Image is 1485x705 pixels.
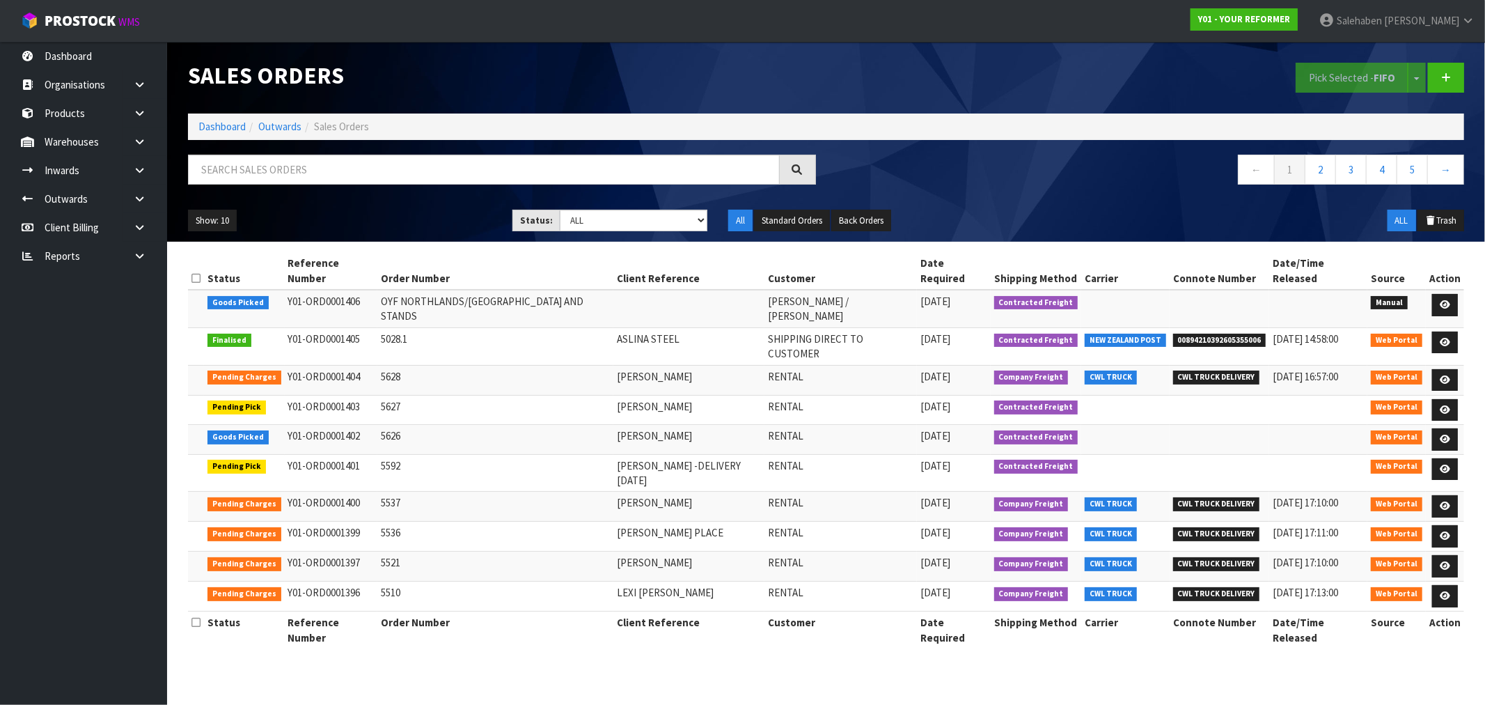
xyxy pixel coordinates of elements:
[991,612,1082,649] th: Shipping Method
[285,522,378,552] td: Y01-ORD0001399
[1273,526,1338,539] span: [DATE] 17:11:00
[204,252,285,290] th: Status
[188,155,780,185] input: Search sales orders
[837,155,1465,189] nav: Page navigation
[994,587,1069,601] span: Company Freight
[1173,497,1260,511] span: CWL TRUCK DELIVERY
[285,327,378,365] td: Y01-ORD0001405
[991,252,1082,290] th: Shipping Method
[764,522,917,552] td: RENTAL
[207,527,281,541] span: Pending Charges
[207,334,251,348] span: Finalised
[285,290,378,327] td: Y01-ORD0001406
[1417,210,1464,232] button: Trash
[1269,612,1367,649] th: Date/Time Released
[1085,497,1137,511] span: CWL TRUCK
[207,460,266,474] span: Pending Pick
[377,252,613,290] th: Order Number
[764,552,917,582] td: RENTAL
[764,327,917,365] td: SHIPPING DIRECT TO CUSTOMER
[764,365,917,395] td: RENTAL
[285,612,378,649] th: Reference Number
[994,371,1069,385] span: Company Freight
[188,63,816,88] h1: Sales Orders
[1198,13,1290,25] strong: Y01 - YOUR REFORMER
[21,12,38,29] img: cube-alt.png
[377,612,613,649] th: Order Number
[920,526,950,539] span: [DATE]
[994,527,1069,541] span: Company Freight
[285,365,378,395] td: Y01-ORD0001404
[1296,63,1408,93] button: Pick Selected -FIFO
[1170,252,1270,290] th: Connote Number
[994,497,1069,511] span: Company Freight
[613,522,764,552] td: [PERSON_NAME] PLACE
[285,425,378,455] td: Y01-ORD0001402
[258,120,301,133] a: Outwards
[994,334,1078,348] span: Contracted Freight
[920,586,950,599] span: [DATE]
[207,557,281,571] span: Pending Charges
[1367,612,1426,649] th: Source
[920,400,950,413] span: [DATE]
[1384,14,1459,27] span: [PERSON_NAME]
[1273,332,1338,346] span: [DATE] 14:58:00
[520,215,553,226] strong: Status:
[1085,371,1137,385] span: CWL TRUCK
[920,332,950,346] span: [DATE]
[613,552,764,582] td: [PERSON_NAME]
[207,497,281,511] span: Pending Charges
[1371,296,1408,310] span: Manual
[920,429,950,442] span: [DATE]
[1274,155,1305,185] a: 1
[1337,14,1382,27] span: Salehaben
[1371,460,1422,474] span: Web Portal
[1191,8,1298,31] a: Y01 - YOUR REFORMER
[1173,557,1260,571] span: CWL TRUCK DELIVERY
[1273,556,1338,569] span: [DATE] 17:10:00
[613,327,764,365] td: ASLINA STEEL
[1273,496,1338,509] span: [DATE] 17:10:00
[207,371,281,385] span: Pending Charges
[1371,497,1422,511] span: Web Portal
[1085,587,1137,601] span: CWL TRUCK
[1371,334,1422,348] span: Web Portal
[613,252,764,290] th: Client Reference
[1085,527,1137,541] span: CWL TRUCK
[920,370,950,383] span: [DATE]
[1374,71,1395,84] strong: FIFO
[1238,155,1275,185] a: ←
[1426,612,1464,649] th: Action
[207,401,266,415] span: Pending Pick
[118,15,140,29] small: WMS
[613,365,764,395] td: [PERSON_NAME]
[917,612,990,649] th: Date Required
[377,582,613,612] td: 5510
[764,252,917,290] th: Customer
[917,252,990,290] th: Date Required
[207,587,281,601] span: Pending Charges
[198,120,246,133] a: Dashboard
[613,454,764,492] td: [PERSON_NAME] -DELIVERY [DATE]
[1273,370,1338,383] span: [DATE] 16:57:00
[1335,155,1367,185] a: 3
[1173,334,1266,348] span: 00894210392605355006
[920,295,950,308] span: [DATE]
[764,582,917,612] td: RENTAL
[1371,401,1422,415] span: Web Portal
[377,327,613,365] td: 5028.1
[994,460,1078,474] span: Contracted Freight
[1426,252,1464,290] th: Action
[377,552,613,582] td: 5521
[1366,155,1397,185] a: 4
[1305,155,1336,185] a: 2
[1388,210,1416,232] button: ALL
[1371,527,1422,541] span: Web Portal
[1371,587,1422,601] span: Web Portal
[1085,557,1137,571] span: CWL TRUCK
[377,425,613,455] td: 5626
[1371,557,1422,571] span: Web Portal
[1170,612,1270,649] th: Connote Number
[764,395,917,425] td: RENTAL
[764,290,917,327] td: [PERSON_NAME] / [PERSON_NAME]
